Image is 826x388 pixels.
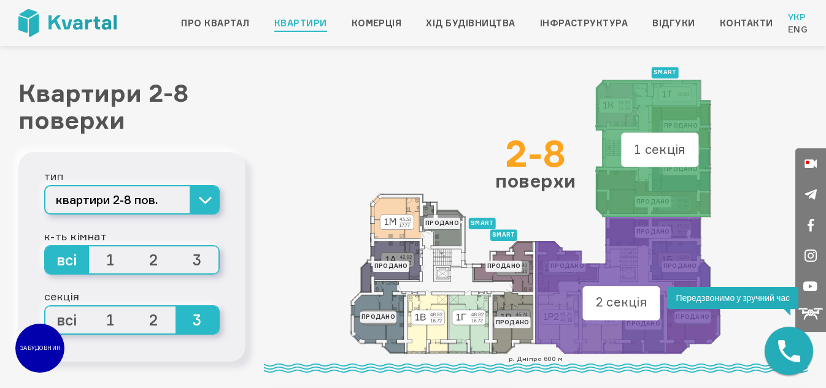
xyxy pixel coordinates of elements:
[18,9,117,37] img: Kvartal
[89,306,133,333] span: 1
[635,142,685,157] text: 1 секція
[132,246,176,273] span: 2
[44,185,220,215] button: квартири 2-8 пов.
[540,16,628,31] a: Інфраструктура
[176,246,219,273] span: 3
[15,324,64,373] a: ЗАБУДОВНИК
[426,16,515,31] a: Хід будівництва
[44,287,220,305] div: секція
[132,306,176,333] span: 2
[495,135,576,172] div: 2-8
[596,294,647,310] text: 2 секція
[18,80,245,134] h1: Квартири 2-8 поверхи
[20,344,61,351] text: ЗАБУДОВНИК
[264,354,808,373] div: р. Дніпро 600 м
[352,16,402,31] a: Комерція
[44,227,220,245] div: к-ть кімнат
[45,246,89,273] span: всі
[274,16,327,31] a: Квартири
[652,16,695,31] a: Відгуки
[89,246,133,273] span: 1
[495,135,576,190] div: поверхи
[45,306,89,333] span: всі
[44,167,220,185] div: тип
[788,11,808,23] a: Укр
[181,16,249,31] a: Про квартал
[788,23,808,36] a: Eng
[667,287,798,309] div: Передзвонимо у зручний час
[720,16,773,31] a: Контакти
[176,306,219,333] span: 3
